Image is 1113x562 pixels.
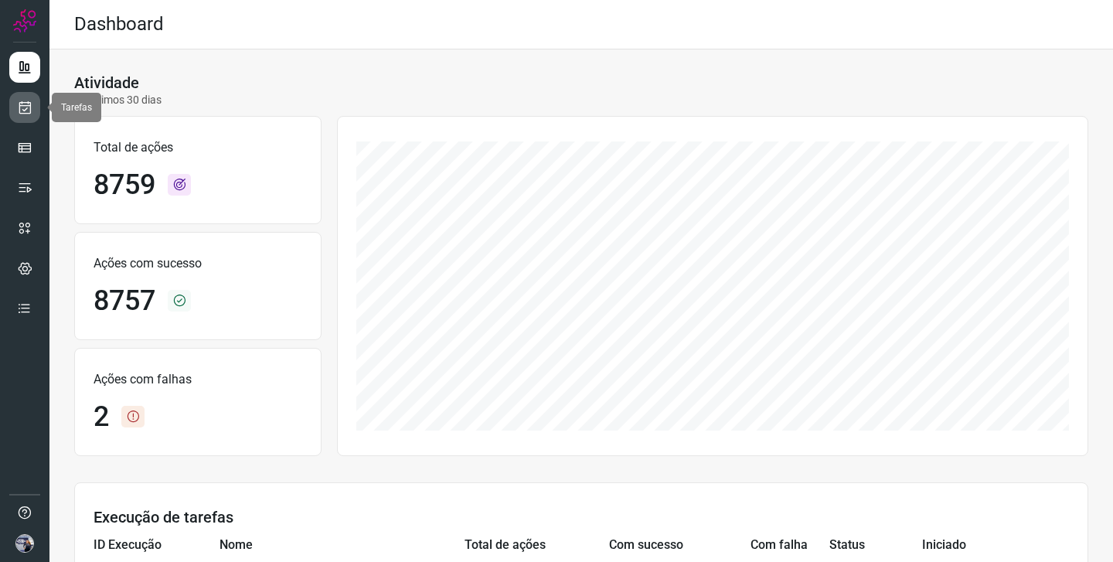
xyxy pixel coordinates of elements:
p: Ações com falhas [94,370,302,389]
p: Total de ações [94,138,302,157]
span: Tarefas [61,102,92,113]
img: f6ca308f3af1934245aa32e6ccda0a1e.jpg [15,534,34,553]
h2: Dashboard [74,13,164,36]
p: Últimos 30 dias [74,92,162,108]
h1: 8759 [94,169,155,202]
img: Logo [13,9,36,32]
h3: Atividade [74,73,139,92]
p: Ações com sucesso [94,254,302,273]
h1: 2 [94,400,109,434]
h3: Execução de tarefas [94,508,1069,526]
h1: 8757 [94,284,155,318]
